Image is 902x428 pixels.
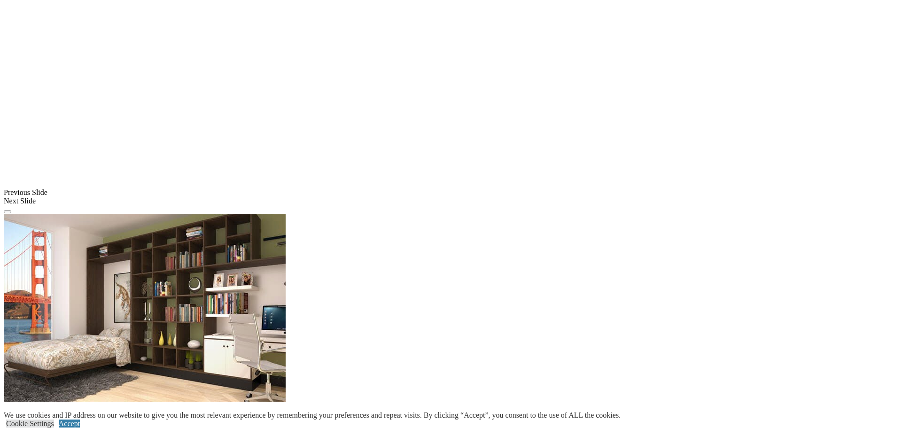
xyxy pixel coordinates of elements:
[4,214,286,402] img: Banner for mobile view
[4,210,11,213] button: Click here to pause slide show
[4,197,898,205] div: Next Slide
[6,420,54,428] a: Cookie Settings
[4,411,621,420] div: We use cookies and IP address on our website to give you the most relevant experience by remember...
[4,188,898,197] div: Previous Slide
[59,420,80,428] a: Accept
